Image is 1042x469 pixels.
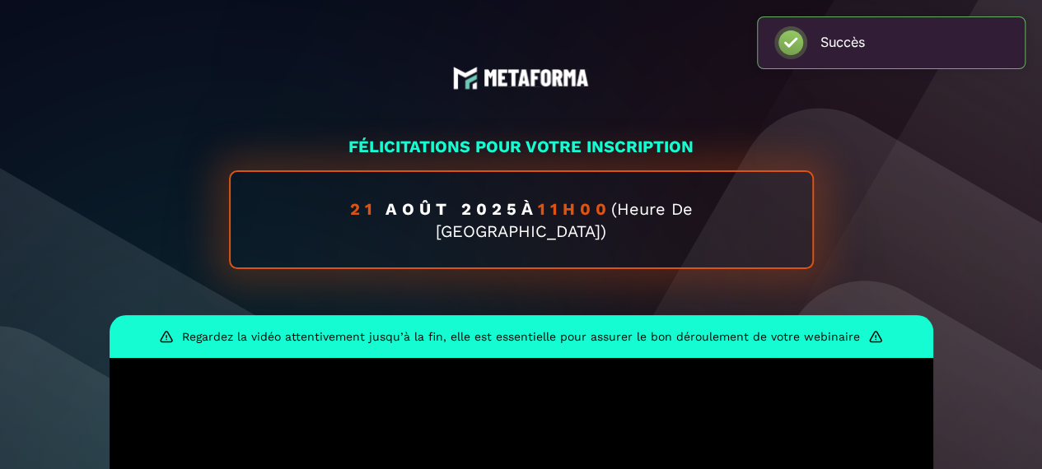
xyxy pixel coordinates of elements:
span: août 2025 [385,199,521,219]
div: à [229,170,814,269]
div: Succès [820,32,1008,52]
span: 21 [350,199,385,219]
img: warning [868,329,883,344]
img: warning [159,329,174,344]
p: FÉLICITATIONS POUR VOTRE INSCRIPTION [110,135,933,158]
span: 11h00 [538,199,611,219]
img: logo [453,66,589,91]
p: Regardez la vidéo attentivement jusqu’à la fin, elle est essentielle pour assurer le bon déroulem... [182,330,860,343]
